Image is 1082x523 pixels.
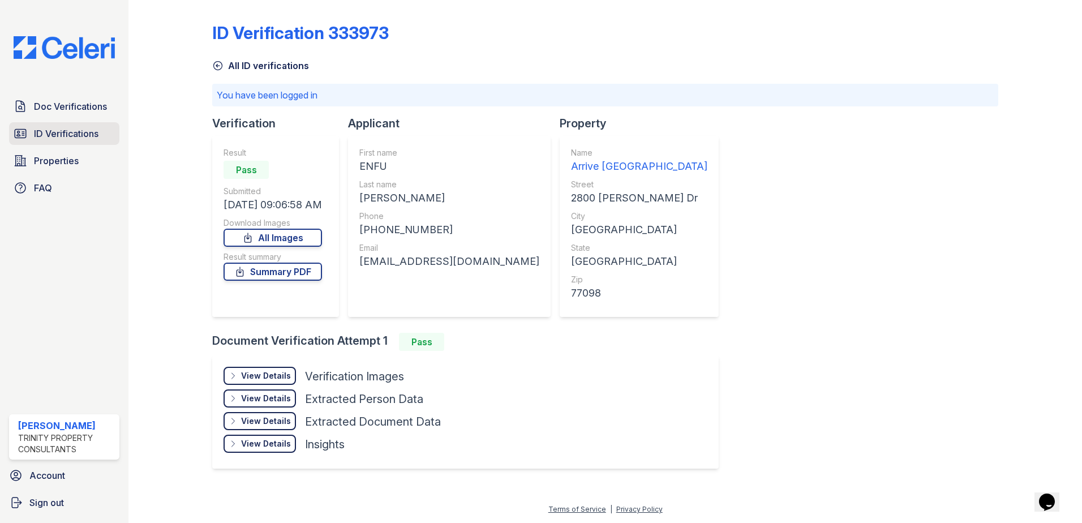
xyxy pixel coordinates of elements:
div: Extracted Document Data [305,414,441,430]
div: Submitted [224,186,322,197]
span: ID Verifications [34,127,98,140]
div: Property [560,115,728,131]
div: ID Verification 333973 [212,23,389,43]
div: Zip [571,274,707,285]
div: State [571,242,707,254]
div: Applicant [348,115,560,131]
div: [EMAIL_ADDRESS][DOMAIN_NAME] [359,254,539,269]
div: Insights [305,436,345,452]
a: FAQ [9,177,119,199]
a: Properties [9,149,119,172]
div: Extracted Person Data [305,391,423,407]
a: Doc Verifications [9,95,119,118]
span: Properties [34,154,79,168]
a: Terms of Service [548,505,606,513]
div: View Details [241,393,291,404]
div: Email [359,242,539,254]
div: Pass [224,161,269,179]
a: Privacy Policy [616,505,663,513]
div: Last name [359,179,539,190]
div: First name [359,147,539,158]
div: View Details [241,438,291,449]
div: Pass [399,333,444,351]
a: Account [5,464,124,487]
a: Sign out [5,491,124,514]
div: Download Images [224,217,322,229]
div: View Details [241,415,291,427]
span: Doc Verifications [34,100,107,113]
a: All ID verifications [212,59,309,72]
a: ID Verifications [9,122,119,145]
div: Phone [359,211,539,222]
div: Name [571,147,707,158]
div: [GEOGRAPHIC_DATA] [571,222,707,238]
div: 77098 [571,285,707,301]
div: ENFU [359,158,539,174]
div: View Details [241,370,291,381]
div: Street [571,179,707,190]
div: Result summary [224,251,322,263]
div: [GEOGRAPHIC_DATA] [571,254,707,269]
div: Document Verification Attempt 1 [212,333,728,351]
div: | [610,505,612,513]
p: You have been logged in [217,88,994,102]
div: 2800 [PERSON_NAME] Dr [571,190,707,206]
div: [DATE] 09:06:58 AM [224,197,322,213]
a: Summary PDF [224,263,322,281]
div: [PERSON_NAME] [359,190,539,206]
div: Result [224,147,322,158]
span: Sign out [29,496,64,509]
div: Trinity Property Consultants [18,432,115,455]
a: All Images [224,229,322,247]
div: [PHONE_NUMBER] [359,222,539,238]
img: CE_Logo_Blue-a8612792a0a2168367f1c8372b55b34899dd931a85d93a1a3d3e32e68fde9ad4.png [5,36,124,59]
span: FAQ [34,181,52,195]
iframe: chat widget [1034,478,1071,512]
div: Verification Images [305,368,404,384]
a: Name Arrive [GEOGRAPHIC_DATA] [571,147,707,174]
div: [PERSON_NAME] [18,419,115,432]
div: City [571,211,707,222]
div: Arrive [GEOGRAPHIC_DATA] [571,158,707,174]
span: Account [29,469,65,482]
div: Verification [212,115,348,131]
